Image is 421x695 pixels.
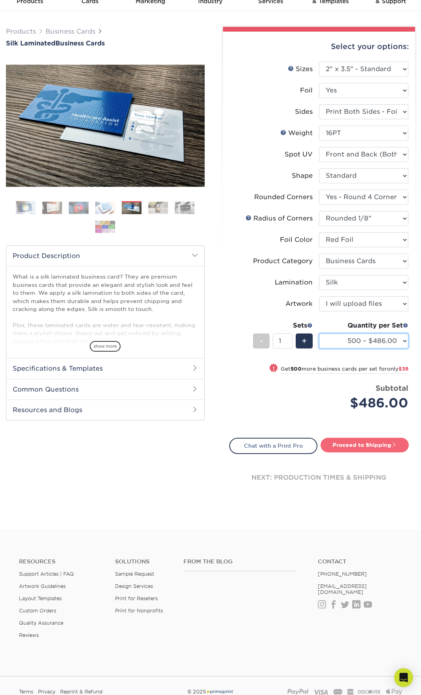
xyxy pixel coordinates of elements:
[394,668,413,687] div: Open Intercom Messenger
[16,198,36,218] img: Business Cards 01
[115,583,153,589] a: Design Services
[45,28,95,35] a: Business Cards
[13,273,198,418] p: What is a silk laminated business card? They are premium business cards that provide an elegant a...
[285,150,313,159] div: Spot UV
[321,438,409,452] a: Proceed to Shipping
[6,28,36,35] a: Products
[2,671,67,692] iframe: Google Customer Reviews
[115,595,158,601] a: Print for Resellers
[318,583,367,595] a: [EMAIL_ADDRESS][DOMAIN_NAME]
[319,321,408,330] div: Quantity per Set
[280,235,313,245] div: Foil Color
[19,558,103,565] h4: Resources
[387,366,408,372] span: only
[6,358,204,379] h2: Specifications & Templates
[253,321,313,330] div: Sets
[273,364,275,373] span: !
[275,278,313,287] div: Lamination
[115,608,163,614] a: Print for Nonprofits
[122,202,142,215] img: Business Cards 05
[318,571,367,577] a: [PHONE_NUMBER]
[288,64,313,74] div: Sizes
[302,335,307,347] span: +
[19,632,39,638] a: Reviews
[229,438,317,454] a: Chat with a Print Pro
[325,394,408,412] div: $486.00
[253,256,313,266] div: Product Category
[69,202,89,214] img: Business Cards 03
[292,171,313,181] div: Shape
[6,246,204,266] h2: Product Description
[281,366,408,374] small: Get more business cards per set for
[6,379,204,399] h2: Common Questions
[19,620,63,626] a: Quality Assurance
[19,583,66,589] a: Artwork Guidelines
[260,335,263,347] span: -
[280,128,313,138] div: Weight
[90,341,121,352] span: show more
[229,32,409,62] div: Select your options:
[6,399,204,420] h2: Resources and Blogs
[95,220,115,233] img: Business Cards 08
[285,299,313,309] div: Artwork
[206,689,234,695] img: Primoprint
[148,202,168,214] img: Business Cards 06
[19,608,56,614] a: Custom Orders
[295,107,313,117] div: Sides
[19,571,74,577] a: Support Articles | FAQ
[42,202,62,214] img: Business Cards 02
[254,192,313,202] div: Rounded Corners
[291,366,302,372] strong: 500
[229,454,409,501] div: next: production times & shipping
[175,202,194,214] img: Business Cards 07
[6,40,205,47] h1: Business Cards
[115,558,172,565] h4: Solutions
[245,214,313,223] div: Radius of Corners
[19,595,62,601] a: Layout Templates
[115,571,154,577] a: Sample Request
[300,86,313,95] div: Foil
[6,40,205,47] a: Silk LaminatedBusiness Cards
[398,366,408,372] span: $38
[376,384,408,392] strong: Subtotal
[6,40,55,47] span: Silk Laminated
[95,202,115,214] img: Business Cards 04
[318,558,402,565] a: Contact
[6,65,205,187] img: Silk Laminated 05
[183,558,296,565] h4: From the Blog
